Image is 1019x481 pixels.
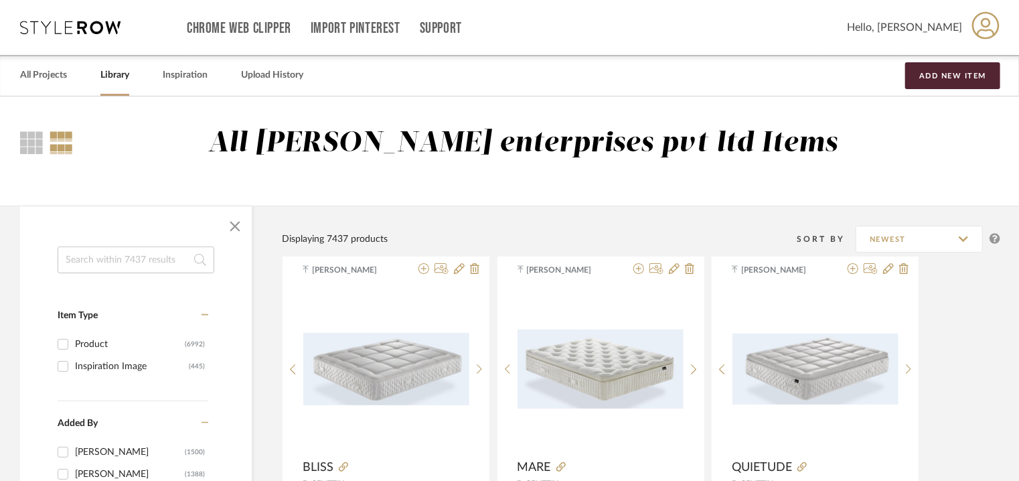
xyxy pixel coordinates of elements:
[518,330,684,408] img: MARE
[311,23,400,34] a: Import Pinterest
[75,356,189,377] div: Inspiration Image
[58,311,98,320] span: Item Type
[185,441,205,463] div: (1500)
[58,247,214,273] input: Search within 7437 results
[303,460,333,475] span: BLISS
[797,232,856,246] div: Sort By
[75,334,185,355] div: Product
[847,19,962,36] span: Hello, [PERSON_NAME]
[732,334,898,405] img: QUIETUDE
[20,66,67,84] a: All Projects
[58,419,98,428] span: Added By
[905,62,1000,89] button: Add New Item
[312,264,396,276] span: [PERSON_NAME]
[518,460,551,475] span: MARE
[222,213,248,240] button: Close
[303,333,469,405] img: BLISS
[185,334,205,355] div: (6992)
[189,356,205,377] div: (445)
[241,66,303,84] a: Upload History
[527,264,611,276] span: [PERSON_NAME]
[75,441,185,463] div: [PERSON_NAME]
[100,66,129,84] a: Library
[732,460,792,475] span: QUIETUDE
[208,127,838,161] div: All [PERSON_NAME] enterprises pvt ltd Items
[187,23,291,34] a: Chrome Web Clipper
[282,232,388,247] div: Displaying 7437 products
[420,23,462,34] a: Support
[741,264,826,276] span: [PERSON_NAME]
[163,66,208,84] a: Inspiration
